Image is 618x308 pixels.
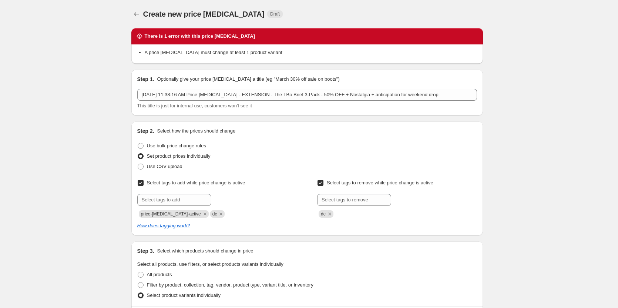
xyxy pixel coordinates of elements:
[212,211,217,217] span: dc
[147,153,211,159] span: Set product prices individually
[147,180,245,185] span: Select tags to add while price change is active
[137,89,477,101] input: 30% off holiday sale
[137,76,154,83] h2: Step 1.
[143,10,265,18] span: Create new price [MEDICAL_DATA]
[157,127,235,135] p: Select how the prices should change
[326,211,333,217] button: Remove dc
[145,49,477,56] li: A price [MEDICAL_DATA] must change at least 1 product variant
[157,76,339,83] p: Optionally give your price [MEDICAL_DATA] a title (eg "March 30% off sale on boots")
[157,247,253,255] p: Select which products should change in price
[317,194,391,206] input: Select tags to remove
[218,211,224,217] button: Remove dc
[270,11,280,17] span: Draft
[137,127,154,135] h2: Step 2.
[137,247,154,255] h2: Step 3.
[327,180,433,185] span: Select tags to remove while price change is active
[137,194,211,206] input: Select tags to add
[147,272,172,277] span: All products
[147,282,313,288] span: Filter by product, collection, tag, vendor, product type, variant title, or inventory
[141,211,201,217] span: price-change-job-active
[321,211,326,217] span: dc
[137,261,283,267] span: Select all products, use filters, or select products variants individually
[131,9,142,19] button: Price change jobs
[145,33,255,40] h2: There is 1 error with this price [MEDICAL_DATA]
[147,292,221,298] span: Select product variants individually
[147,164,182,169] span: Use CSV upload
[202,211,208,217] button: Remove price-change-job-active
[137,103,252,108] span: This title is just for internal use, customers won't see it
[137,223,190,228] a: How does tagging work?
[147,143,206,148] span: Use bulk price change rules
